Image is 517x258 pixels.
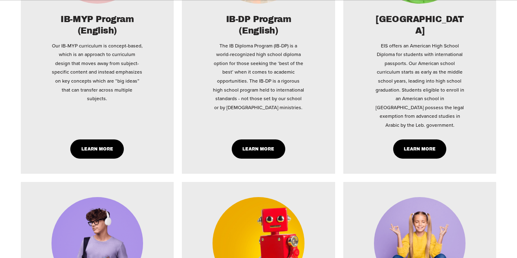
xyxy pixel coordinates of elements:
[232,139,285,159] a: Learn More
[213,41,304,112] p: The IB Diploma Program (IB-DP) is a world-recognized high school diploma option for those seeking...
[51,41,143,103] p: Our IB-MYP curriculum is concept-based, which is an approach to curriculum design that moves away...
[51,13,143,36] h2: IB-MYP Program (English)
[213,13,304,36] h2: IB-DP Program (English)
[374,41,466,130] p: EIS offers an American High School Diploma for students with international passports. Our America...
[393,139,447,159] a: Learn More
[70,139,124,159] a: Learn More
[374,13,466,36] h2: [GEOGRAPHIC_DATA]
